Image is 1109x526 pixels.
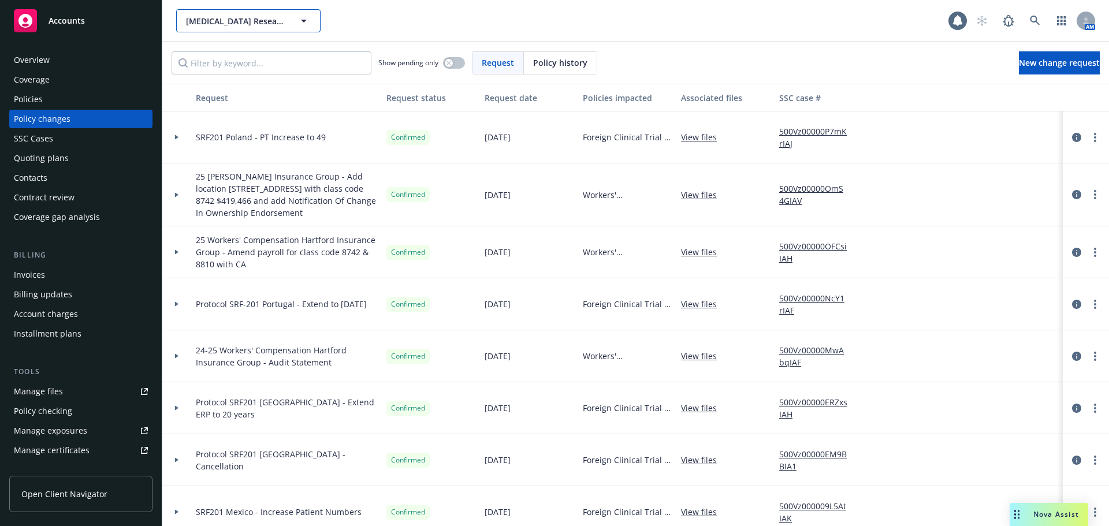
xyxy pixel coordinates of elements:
span: Show pending only [378,58,438,68]
button: Policies impacted [578,84,676,111]
div: SSC Cases [14,129,53,148]
a: View files [681,506,726,518]
a: circleInformation [1070,245,1084,259]
div: Policy checking [14,402,72,420]
span: New change request [1019,57,1100,68]
div: Manage claims [14,461,72,479]
a: Start snowing [970,9,993,32]
span: Foreign Clinical Trial - [GEOGRAPHIC_DATA]/SRF201 [583,131,672,143]
div: Installment plans [14,324,81,343]
span: Confirmed [391,455,425,465]
span: Nova Assist [1033,509,1079,519]
span: Confirmed [391,132,425,143]
button: Request status [382,84,480,111]
a: Installment plans [9,324,152,343]
div: Toggle Row Expanded [162,226,191,278]
a: Policy checking [9,402,152,420]
a: more [1088,453,1102,467]
div: Billing [9,249,152,261]
span: Policy history [533,57,587,69]
div: Contacts [14,169,47,187]
span: [MEDICAL_DATA] Research Foundation, NP [186,15,286,27]
span: Open Client Navigator [21,488,107,500]
span: Workers' Compensation [583,246,672,258]
a: Overview [9,51,152,69]
div: Contract review [14,188,75,207]
a: more [1088,188,1102,202]
a: Invoices [9,266,152,284]
span: Foreign Clinical Trial - [GEOGRAPHIC_DATA]/SRF201 [583,506,672,518]
span: Workers' Compensation [583,350,672,362]
button: SSC case # [775,84,861,111]
span: Protocol SRF201 [GEOGRAPHIC_DATA] - Cancellation [196,448,377,472]
a: more [1088,130,1102,144]
div: Coverage [14,70,50,89]
span: Confirmed [391,403,425,413]
div: Tools [9,366,152,378]
div: Policy changes [14,110,70,128]
a: more [1088,349,1102,363]
a: Account charges [9,305,152,323]
div: Toggle Row Expanded [162,330,191,382]
a: 500Vz00000OFCsiIAH [779,240,857,264]
span: Confirmed [391,351,425,361]
a: SSC Cases [9,129,152,148]
div: Billing updates [14,285,72,304]
a: New change request [1019,51,1100,74]
a: more [1088,297,1102,311]
a: View files [681,454,726,466]
a: more [1088,245,1102,259]
a: 500Vz00000NcY1rIAF [779,292,857,316]
div: Overview [14,51,50,69]
a: 500Vz00000EM9BBIA1 [779,448,857,472]
a: Coverage [9,70,152,89]
a: Manage certificates [9,441,152,460]
span: Confirmed [391,247,425,258]
button: Associated files [676,84,775,111]
span: [DATE] [485,454,511,466]
span: Confirmed [391,299,425,309]
span: Accounts [49,16,85,25]
div: SSC case # [779,92,857,104]
a: Manage files [9,382,152,401]
span: 25 [PERSON_NAME] Insurance Group - Add location [STREET_ADDRESS] with class code 8742 $419,466 an... [196,170,377,219]
span: Foreign Clinical Trial - [GEOGRAPHIC_DATA]/SRF201 [583,402,672,414]
button: Nova Assist [1010,503,1088,526]
a: View files [681,131,726,143]
button: [MEDICAL_DATA] Research Foundation, NP [176,9,321,32]
a: circleInformation [1070,349,1084,363]
a: Contract review [9,188,152,207]
a: Policies [9,90,152,109]
a: View files [681,298,726,310]
span: [DATE] [485,189,511,201]
span: Request [482,57,514,69]
span: Confirmed [391,189,425,200]
span: SRF201 Poland - PT Increase to 49 [196,131,326,143]
span: 24-25 Workers' Compensation Hartford Insurance Group - Audit Statement [196,344,377,368]
a: circleInformation [1070,188,1084,202]
a: circleInformation [1070,130,1084,144]
span: [DATE] [485,402,511,414]
a: View files [681,246,726,258]
span: SRF201 Mexico - Increase Patient Numbers [196,506,362,518]
a: Coverage gap analysis [9,208,152,226]
div: Manage certificates [14,441,90,460]
a: Manage exposures [9,421,152,440]
button: Request [191,84,382,111]
span: Workers' Compensation [583,189,672,201]
a: View files [681,189,726,201]
a: 500Vz00000OmS4GIAV [779,182,857,207]
div: Request date [485,92,574,104]
div: Associated files [681,92,770,104]
span: [DATE] [485,298,511,310]
span: [DATE] [485,131,511,143]
a: Contacts [9,169,152,187]
div: Manage files [14,382,63,401]
a: circleInformation [1070,453,1084,467]
span: [DATE] [485,350,511,362]
div: Toggle Row Expanded [162,163,191,226]
a: more [1088,505,1102,519]
a: Billing updates [9,285,152,304]
a: 500Vz00000ERZxsIAH [779,396,857,420]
